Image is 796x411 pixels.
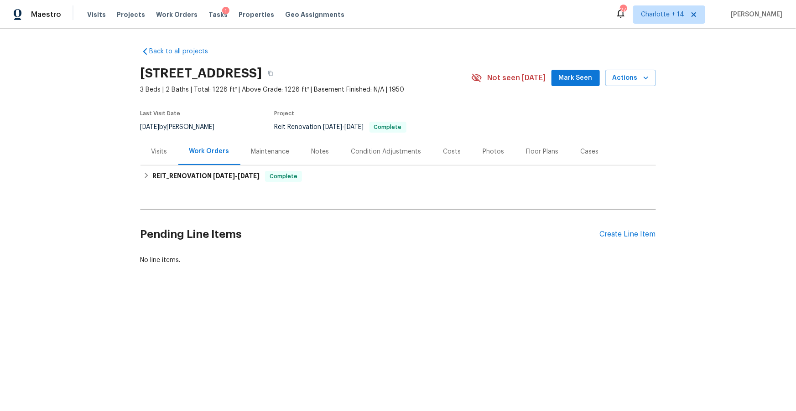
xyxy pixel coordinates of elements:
span: Projects [117,10,145,19]
div: Costs [443,147,461,156]
span: Last Visit Date [140,111,181,116]
span: Actions [613,72,649,84]
span: - [213,173,260,179]
span: Mark Seen [559,72,593,84]
div: Cases [581,147,599,156]
span: [PERSON_NAME] [727,10,782,19]
div: by [PERSON_NAME] [140,122,226,133]
div: Notes [312,147,329,156]
span: Tasks [208,11,228,18]
div: REIT_RENOVATION [DATE]-[DATE]Complete [140,165,656,187]
span: Project [275,111,295,116]
span: Maestro [31,10,61,19]
div: Visits [151,147,167,156]
h2: [STREET_ADDRESS] [140,69,262,78]
div: 1 [222,7,229,16]
div: No line items. [140,256,656,265]
div: Condition Adjustments [351,147,421,156]
div: 277 [620,5,626,15]
span: Complete [370,124,406,130]
span: Charlotte + 14 [641,10,684,19]
span: Work Orders [156,10,198,19]
h2: Pending Line Items [140,213,600,256]
span: Reit Renovation [275,124,406,130]
span: Complete [266,172,301,181]
a: Back to all projects [140,47,228,56]
span: [DATE] [140,124,160,130]
span: 3 Beds | 2 Baths | Total: 1228 ft² | Above Grade: 1228 ft² | Basement Finished: N/A | 1950 [140,85,471,94]
button: Copy Address [262,65,279,82]
span: Properties [239,10,274,19]
div: Photos [483,147,505,156]
span: Geo Assignments [285,10,344,19]
div: Maintenance [251,147,290,156]
span: [DATE] [238,173,260,179]
h6: REIT_RENOVATION [152,171,260,182]
span: [DATE] [345,124,364,130]
span: - [323,124,364,130]
span: Visits [87,10,106,19]
div: Work Orders [189,147,229,156]
div: Create Line Item [600,230,656,239]
button: Mark Seen [551,70,600,87]
div: Floor Plans [526,147,559,156]
span: [DATE] [323,124,343,130]
span: [DATE] [213,173,235,179]
button: Actions [605,70,656,87]
span: Not seen [DATE] [488,73,546,82]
